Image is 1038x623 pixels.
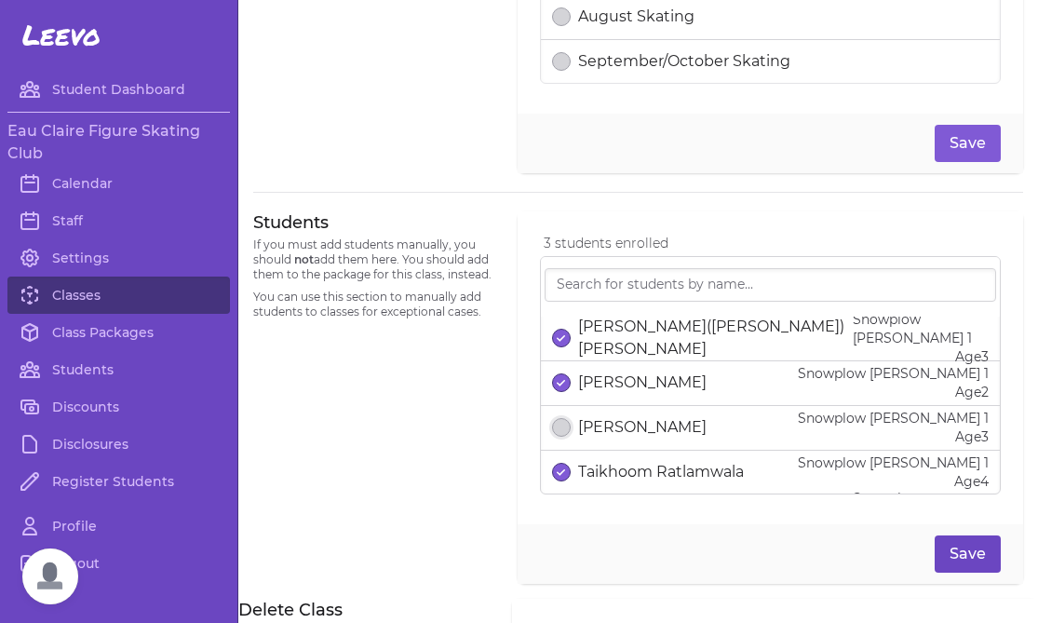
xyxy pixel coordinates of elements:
p: Snowplow [PERSON_NAME] 1 [798,454,989,472]
p: Snowplow [PERSON_NAME] 1 [798,364,989,383]
p: Taikhoom Ratlamwala [578,461,744,483]
p: [PERSON_NAME] [578,416,707,439]
a: Register Students [7,463,230,500]
a: Discounts [7,388,230,426]
p: If you must add students manually, you should add them here. You should add them to the package f... [253,237,495,282]
a: Class Packages [7,314,230,351]
span: Leevo [22,19,101,52]
a: Disclosures [7,426,230,463]
p: You can use this section to manually add students to classes for exceptional cases. [253,290,495,319]
p: Age 2 [798,383,989,401]
h3: Delete Class [238,599,490,621]
a: Logout [7,545,230,582]
a: Profile [7,508,230,545]
button: Save [935,535,1001,573]
button: select date [552,418,571,437]
a: Student Dashboard [7,71,230,108]
a: Calendar [7,165,230,202]
p: Age 4 [798,472,989,491]
p: Snowplow [PERSON_NAME] 1 [798,409,989,427]
p: Age 3 [853,347,989,366]
p: August Skating [578,6,694,28]
p: September/October Skating [578,50,790,73]
a: Classes [7,277,230,314]
a: Students [7,351,230,388]
a: Settings [7,239,230,277]
button: select date [552,463,571,481]
h3: Eau Claire Figure Skating Club [7,120,230,165]
h3: Students [253,211,495,234]
a: Staff [7,202,230,239]
p: [PERSON_NAME]([PERSON_NAME]) [PERSON_NAME] [578,316,854,360]
button: select date [552,329,571,347]
div: Open chat [22,549,78,604]
p: Snowplow [PERSON_NAME] 1 [853,310,989,347]
button: select date [552,52,571,71]
p: [PERSON_NAME] [578,372,707,394]
span: not [294,252,314,266]
button: select date [552,7,571,26]
button: select date [552,373,571,392]
p: 3 students enrolled [544,234,1001,252]
p: Snowplow [PERSON_NAME] 1 [853,489,989,526]
input: Search for students by name... [545,268,996,302]
button: Save [935,125,1001,162]
p: Age 3 [798,427,989,446]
